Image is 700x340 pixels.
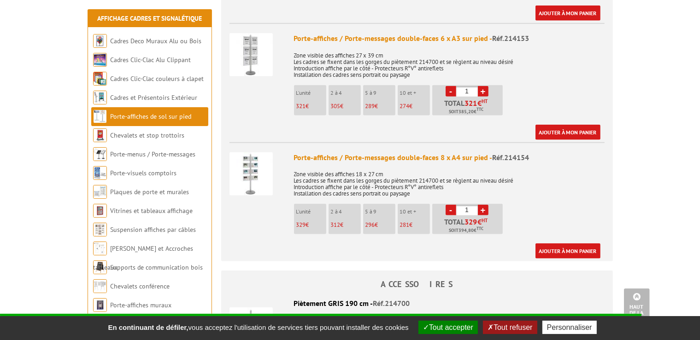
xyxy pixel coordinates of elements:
[400,103,430,109] p: €
[331,221,341,229] span: 312
[365,102,375,110] span: 289
[493,34,529,43] span: Réf.214153
[221,280,613,289] h4: ACCESSOIRES
[296,221,306,229] span: 329
[331,103,361,109] p: €
[110,93,197,102] a: Cadres et Présentoirs Extérieur
[331,208,361,215] p: 2 à 4
[459,227,474,234] span: 394,80
[296,90,326,96] p: L'unité
[103,323,413,331] span: vous acceptez l'utilisation de services tiers pouvant installer des cookies
[483,321,537,334] button: Tout refuser
[296,208,326,215] p: L'unité
[476,226,483,231] sup: TTC
[110,75,204,83] a: Cadres Clic-Clac couleurs à clapet
[449,227,483,234] span: Soit €
[110,282,170,290] a: Chevalets conférence
[110,188,189,196] a: Plaques de porte et murales
[482,217,488,224] sup: HT
[449,108,483,115] span: Soit €
[535,125,600,140] a: Ajouter à mon panier
[331,222,361,228] p: €
[110,150,195,158] a: Porte-menus / Porte-messages
[400,208,430,215] p: 10 et +
[400,222,430,228] p: €
[110,301,171,309] a: Porte-affiches muraux
[93,166,107,180] img: Porte-visuels comptoirs
[478,99,482,107] span: €
[294,33,605,44] div: Porte-affiches / Porte-messages double-faces 6 x A3 sur pied -
[93,147,107,161] img: Porte-menus / Porte-messages
[365,222,395,228] p: €
[296,222,326,228] p: €
[110,207,193,215] a: Vitrines et tableaux affichage
[446,86,456,97] a: -
[365,90,395,96] p: 5 à 9
[294,165,605,197] p: Zone visible des affiches 18 x 27 cm Les cadres se fixent dans les gorges du piètement 214700 et ...
[373,299,410,308] span: Réf.214700
[493,153,529,162] span: Réf.214154
[418,321,478,334] button: Tout accepter
[110,56,191,64] a: Cadres Clic-Clac Alu Clippant
[482,98,488,104] sup: HT
[542,321,597,334] button: Personnaliser (fenêtre modale)
[108,323,188,331] strong: En continuant de défiler,
[400,221,410,229] span: 281
[400,90,430,96] p: 10 et +
[93,53,107,67] img: Cadres Clic-Clac Alu Clippant
[93,185,107,199] img: Plaques de porte et murales
[93,72,107,86] img: Cadres Clic-Clac couleurs à clapet
[93,128,107,142] img: Chevalets et stop trottoirs
[294,152,605,163] div: Porte-affiches / Porte-messages double-faces 8 x A4 sur pied -
[478,218,482,225] span: €
[459,108,474,115] span: 385,20
[478,205,488,215] a: +
[229,298,605,309] div: Piètement GRIS 190 cm -
[110,131,184,139] a: Chevalets et stop trottoirs
[365,208,395,215] p: 5 à 9
[365,221,375,229] span: 296
[93,34,107,48] img: Cadres Deco Muraux Alu ou Bois
[465,99,478,107] span: 321
[93,91,107,104] img: Cadres et Présentoirs Extérieur
[365,103,395,109] p: €
[400,102,410,110] span: 274
[535,243,600,259] a: Ajouter à mon panier
[476,107,483,112] sup: TTC
[110,225,196,234] a: Suspension affiches par câbles
[435,99,503,115] p: Total
[624,288,650,326] a: Haut de la page
[331,90,361,96] p: 2 à 4
[110,169,176,177] a: Porte-visuels comptoirs
[93,298,107,312] img: Porte-affiches muraux
[294,46,605,78] p: Zone visible des affiches 27 x 39 cm Les cadres se fixent dans les gorges du piètement 214700 et ...
[97,14,202,23] a: Affichage Cadres et Signalétique
[478,86,488,97] a: +
[93,223,107,236] img: Suspension affiches par câbles
[93,204,107,218] img: Vitrines et tableaux affichage
[296,103,326,109] p: €
[331,102,341,110] span: 305
[435,218,503,234] p: Total
[110,263,203,271] a: Supports de communication bois
[93,242,107,255] img: Cimaises et Accroches tableaux
[535,6,600,21] a: Ajouter à mon panier
[229,152,273,196] img: Porte-affiches / Porte-messages double-faces 8 x A4 sur pied
[446,205,456,215] a: -
[93,244,193,271] a: [PERSON_NAME] et Accroches tableaux
[93,279,107,293] img: Chevalets conférence
[93,109,107,123] img: Porte-affiches de sol sur pied
[296,102,306,110] span: 321
[110,37,201,45] a: Cadres Deco Muraux Alu ou Bois
[465,218,478,225] span: 329
[229,33,273,76] img: Porte-affiches / Porte-messages double-faces 6 x A3 sur pied
[110,112,191,121] a: Porte-affiches de sol sur pied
